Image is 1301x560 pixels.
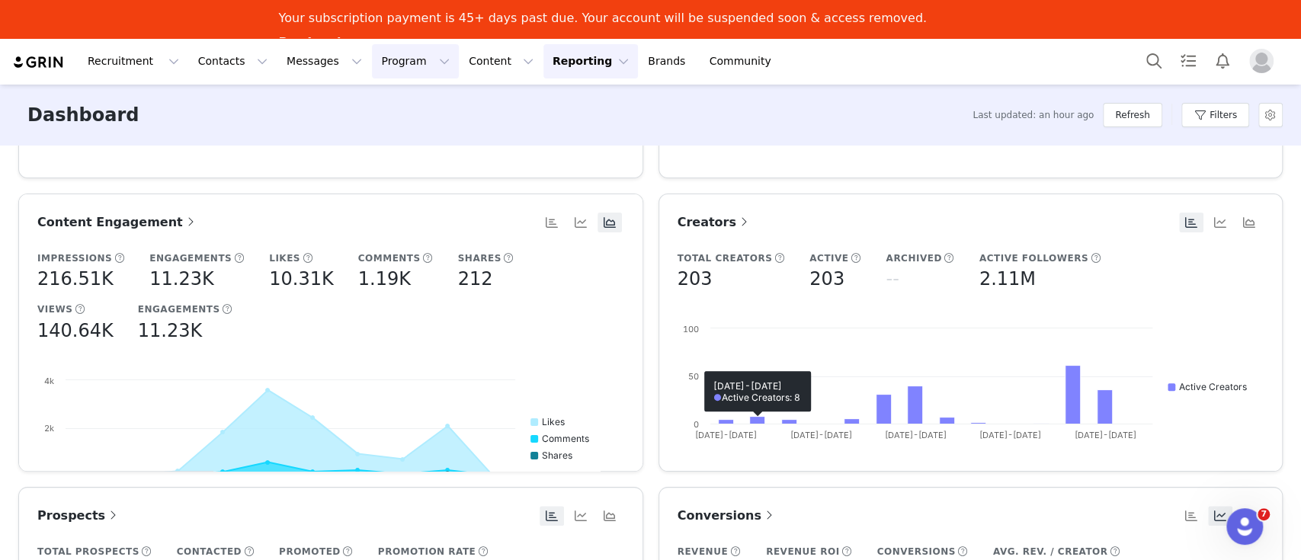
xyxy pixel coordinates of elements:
h5: Conversions [876,545,955,558]
span: 7 [1258,508,1270,520]
button: Program [372,44,459,78]
h3: Dashboard [27,101,139,129]
h5: 203 [809,265,844,293]
button: Search [1137,44,1171,78]
h5: Archived [886,251,941,265]
div: Your subscription payment is 45+ days past due. Your account will be suspended soon & access remo... [279,11,927,26]
text: Active Creators [1179,381,1247,392]
a: Prospects [37,506,120,525]
h5: Engagements [149,251,232,265]
h5: 140.64K [37,317,114,344]
h5: Comments [358,251,421,265]
h5: 212 [458,265,493,293]
a: Tasks [1171,44,1205,78]
text: Likes [542,416,565,427]
h5: Revenue ROI [766,545,840,558]
h5: Promotion Rate [378,545,476,558]
a: Content Engagement [37,213,198,232]
h5: 216.51K [37,265,114,293]
a: Brands [639,44,699,78]
text: [DATE]-[DATE] [1074,430,1136,440]
h5: Promoted [279,545,341,558]
h5: 11.23K [149,265,213,293]
text: 2k [44,423,54,434]
span: Content Engagement [37,215,198,229]
text: Shares [542,450,572,461]
h5: Likes [269,251,300,265]
button: Notifications [1206,44,1239,78]
text: Comments [542,433,589,444]
button: Recruitment [79,44,188,78]
a: Conversions [678,506,777,525]
button: Messages [277,44,371,78]
text: 100 [683,324,699,334]
button: Filters [1181,103,1249,127]
h5: Total Prospects [37,545,139,558]
img: grin logo [12,55,66,69]
iframe: Intercom live chat [1226,508,1263,545]
h5: Impressions [37,251,112,265]
h5: -- [886,265,899,293]
button: Reporting [543,44,638,78]
img: placeholder-profile.jpg [1249,49,1274,73]
span: Prospects [37,508,120,523]
a: Creators [678,213,751,232]
h5: 203 [678,265,713,293]
text: [DATE]-[DATE] [790,430,851,440]
button: Refresh [1103,103,1162,127]
span: Creators [678,215,751,229]
h5: Avg. Rev. / Creator [993,545,1108,558]
a: Community [700,44,787,78]
h5: 1.19K [358,265,411,293]
h5: 2.11M [979,265,1036,293]
h5: 10.31K [269,265,333,293]
h5: Shares [458,251,501,265]
a: Pay Invoices [279,35,364,52]
h5: Active [809,251,848,265]
h5: Active Followers [979,251,1088,265]
h5: Total Creators [678,251,773,265]
button: Contacts [189,44,277,78]
text: 0 [694,419,699,430]
span: Last updated: an hour ago [973,108,1094,122]
button: Content [460,44,543,78]
h5: 11.23K [138,317,202,344]
h5: Views [37,302,72,316]
text: 50 [688,371,699,382]
text: [DATE]-[DATE] [979,430,1041,440]
text: [DATE]-[DATE] [884,430,946,440]
text: 4k [44,376,54,386]
text: [DATE]-[DATE] [695,430,757,440]
button: Profile [1240,49,1289,73]
h5: Engagements [138,302,220,316]
span: Conversions [678,508,777,523]
h5: Contacted [177,545,242,558]
h5: Revenue [678,545,728,558]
